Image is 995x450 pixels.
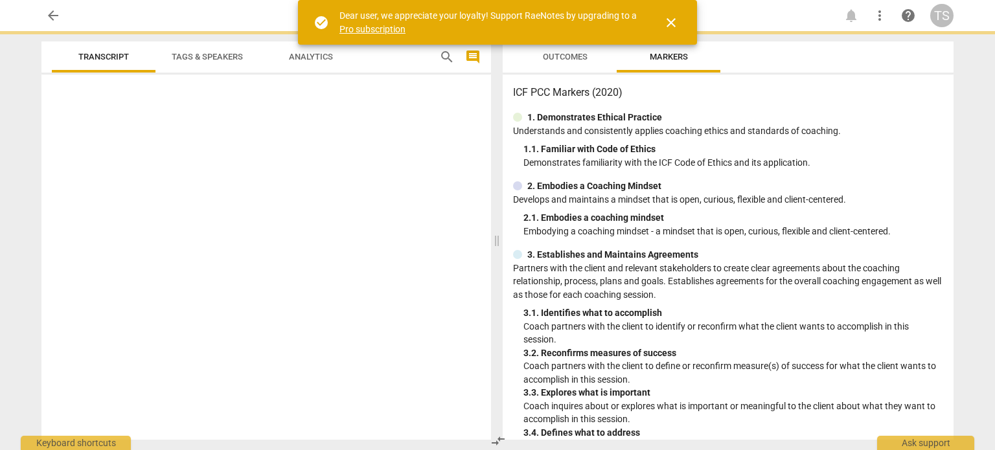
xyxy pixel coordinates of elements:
[513,193,943,207] p: Develops and maintains a mindset that is open, curious, flexible and client-centered.
[543,52,588,62] span: Outcomes
[490,433,506,449] span: compare_arrows
[513,124,943,138] p: Understands and consistently applies coaching ethics and standards of coaching.
[314,15,329,30] span: check_circle
[872,8,887,23] span: more_vert
[527,248,698,262] p: 3. Establishes and Maintains Agreements
[513,262,943,302] p: Partners with the client and relevant stakeholders to create clear agreements about the coaching ...
[172,52,243,62] span: Tags & Speakers
[523,426,943,440] div: 3. 4. Defines what to address
[339,9,640,36] div: Dear user, we appreciate your loyalty! Support RaeNotes by upgrading to a
[527,111,662,124] p: 1. Demonstrates Ethical Practice
[523,142,943,156] div: 1. 1. Familiar with Code of Ethics
[650,52,688,62] span: Markers
[523,346,943,360] div: 3. 2. Reconfirms measures of success
[439,49,455,65] span: search
[465,49,481,65] span: comment
[897,4,920,27] a: Help
[527,179,661,193] p: 2. Embodies a Coaching Mindset
[656,7,687,38] button: Close
[523,386,943,399] div: 3. 3. Explores what is important
[523,399,943,426] p: Coach inquires about or explores what is important or meaningful to the client about what they wa...
[523,156,943,170] p: Demonstrates familiarity with the ICF Code of Ethics and its application.
[339,24,406,34] a: Pro subscription
[45,8,61,23] span: arrow_back
[877,436,974,450] div: Ask support
[21,436,131,450] div: Keyboard shortcuts
[289,52,333,62] span: Analytics
[900,8,916,23] span: help
[437,47,457,67] button: Search
[663,15,679,30] span: close
[523,211,943,225] div: 2. 1. Embodies a coaching mindset
[463,47,483,67] button: Show/Hide comments
[523,359,943,386] p: Coach partners with the client to define or reconfirm measure(s) of success for what the client w...
[523,225,943,238] p: Embodying a coaching mindset - a mindset that is open, curious, flexible and client-centered.
[78,52,129,62] span: Transcript
[523,320,943,346] p: Coach partners with the client to identify or reconfirm what the client wants to accomplish in th...
[930,4,954,27] button: TS
[513,85,943,100] h3: ICF PCC Markers (2020)
[523,306,943,320] div: 3. 1. Identifies what to accomplish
